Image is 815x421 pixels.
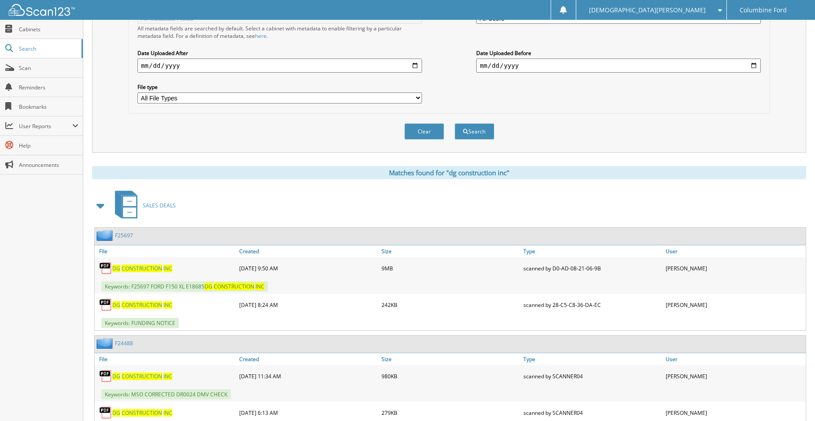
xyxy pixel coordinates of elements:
[137,59,422,73] input: start
[122,265,162,272] span: CONSTRUCTION
[237,367,379,385] div: [DATE] 11:34 AM
[663,296,806,314] div: [PERSON_NAME]
[112,409,120,417] span: DG
[455,123,494,140] button: Search
[589,7,706,13] span: [DEMOGRAPHIC_DATA][PERSON_NAME]
[19,142,78,149] span: Help
[137,49,422,57] label: Date Uploaded After
[96,230,115,241] img: folder2.png
[379,367,522,385] div: 980KB
[101,318,179,328] span: Keywords: FUNDING NOTICE
[521,353,663,365] a: Type
[137,25,422,40] div: All metadata fields are searched by default. Select a cabinet with metadata to enable filtering b...
[112,265,172,272] a: DG CONSTRUCTION INC
[237,259,379,277] div: [DATE] 9:50 AM
[96,338,115,349] img: folder2.png
[92,166,806,179] div: Matches found for "dg construction inc"
[115,340,133,347] a: F24488
[115,232,133,239] a: F25697
[163,301,172,309] span: INC
[19,45,77,52] span: Search
[122,373,162,380] span: CONSTRUCTION
[112,409,172,417] a: DG CONSTRUCTION INC
[237,296,379,314] div: [DATE] 8:24 AM
[379,296,522,314] div: 242KB
[379,353,522,365] a: Size
[663,367,806,385] div: [PERSON_NAME]
[771,379,815,421] iframe: Chat Widget
[379,259,522,277] div: 9MB
[476,59,761,73] input: end
[110,188,176,223] a: SALES DEALS
[19,64,78,72] span: Scan
[19,26,78,33] span: Cabinets
[112,301,172,309] a: DG CONSTRUCTION INC
[163,409,172,417] span: INC
[137,83,422,91] label: File type
[122,409,162,417] span: CONSTRUCTION
[101,389,231,399] span: Keywords: MSO CORRECTED DR0024 DMV CHECK
[476,49,761,57] label: Date Uploaded Before
[521,245,663,257] a: Type
[112,265,120,272] span: DG
[521,367,663,385] div: scanned by SCANNER04
[19,84,78,91] span: Reminders
[95,353,237,365] a: File
[112,373,120,380] span: DG
[99,262,112,275] img: PDF.png
[122,301,162,309] span: CONSTRUCTION
[95,245,237,257] a: File
[99,406,112,419] img: PDF.png
[163,373,172,380] span: INC
[663,353,806,365] a: User
[143,202,176,209] span: SALES DEALS
[214,283,254,290] span: CONSTRUCTION
[237,353,379,365] a: Created
[9,4,75,16] img: scan123-logo-white.svg
[663,259,806,277] div: [PERSON_NAME]
[204,283,212,290] span: DG
[99,298,112,311] img: PDF.png
[19,103,78,111] span: Bookmarks
[663,245,806,257] a: User
[19,161,78,169] span: Announcements
[379,245,522,257] a: Size
[99,369,112,383] img: PDF.png
[163,265,172,272] span: INC
[740,7,787,13] span: Columbine Ford
[237,245,379,257] a: Created
[112,301,120,309] span: DG
[256,283,264,290] span: INC
[112,373,172,380] a: DG CONSTRUCTION INC
[19,122,72,130] span: User Reports
[101,281,268,292] span: Keywords: F25697 FORD F150 XL E18685
[404,123,444,140] button: Clear
[255,32,267,40] a: here
[521,259,663,277] div: scanned by D0-AD-08-21-06-9B
[521,296,663,314] div: scanned by 28-C5-C8-36-DA-EC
